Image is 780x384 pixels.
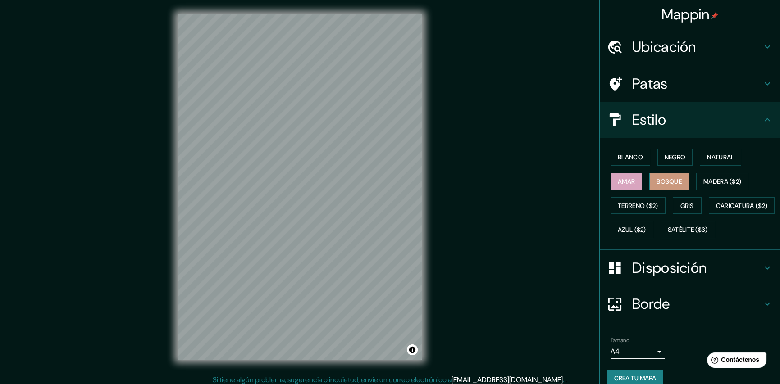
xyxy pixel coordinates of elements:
[632,258,707,277] font: Disposición
[618,226,646,234] font: Azul ($2)
[661,5,710,24] font: Mappin
[632,37,696,56] font: Ubicación
[703,177,741,185] font: Madera ($2)
[611,221,653,238] button: Azul ($2)
[632,110,666,129] font: Estilo
[700,149,741,166] button: Natural
[407,344,418,355] button: Activar o desactivar atribución
[709,197,775,214] button: Caricatura ($2)
[661,221,715,238] button: Satélite ($3)
[600,102,780,138] div: Estilo
[700,349,770,374] iframe: Lanzador de widgets de ayuda
[611,149,650,166] button: Blanco
[178,14,422,360] canvas: Mapa
[632,294,670,313] font: Borde
[618,153,643,161] font: Blanco
[618,177,635,185] font: Amar
[611,197,666,214] button: Terreno ($2)
[657,177,682,185] font: Bosque
[668,226,708,234] font: Satélite ($3)
[611,344,665,359] div: A4
[696,173,748,190] button: Madera ($2)
[618,202,658,210] font: Terreno ($2)
[600,250,780,286] div: Disposición
[673,197,702,214] button: Gris
[600,66,780,102] div: Patas
[665,153,686,161] font: Negro
[632,74,668,93] font: Patas
[716,202,768,210] font: Caricatura ($2)
[611,173,642,190] button: Amar
[600,286,780,322] div: Borde
[711,12,718,19] img: pin-icon.png
[611,347,620,356] font: A4
[611,337,629,344] font: Tamaño
[657,149,693,166] button: Negro
[649,173,689,190] button: Bosque
[614,374,656,382] font: Crea tu mapa
[680,202,694,210] font: Gris
[600,29,780,65] div: Ubicación
[707,153,734,161] font: Natural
